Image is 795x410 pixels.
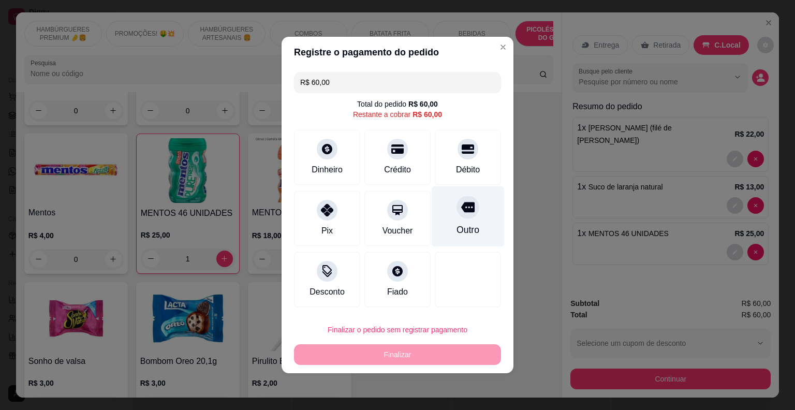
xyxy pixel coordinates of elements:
header: Registre o pagamento do pedido [282,37,513,68]
div: R$ 60,00 [408,99,438,109]
div: Total do pedido [357,99,438,109]
div: R$ 60,00 [413,109,442,120]
div: Dinheiro [312,164,343,176]
div: Voucher [382,225,413,237]
div: Outro [457,223,479,237]
input: Ex.: hambúrguer de cordeiro [300,72,495,93]
div: Desconto [310,286,345,298]
div: Fiado [387,286,408,298]
div: Restante a cobrar [353,109,442,120]
button: Finalizar o pedido sem registrar pagamento [294,319,501,340]
div: Débito [456,164,480,176]
div: Crédito [384,164,411,176]
button: Close [495,39,511,55]
div: Pix [321,225,333,237]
